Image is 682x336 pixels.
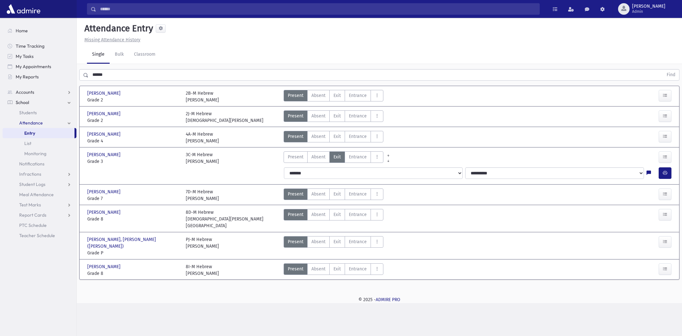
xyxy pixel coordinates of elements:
[19,202,41,208] span: Test Marks
[87,270,179,277] span: Grade 8
[311,191,325,197] span: Absent
[186,110,263,124] div: 2J-M Hebrew [DEMOGRAPHIC_DATA][PERSON_NAME]
[376,297,400,302] a: ADMIRE PRO
[87,209,122,216] span: [PERSON_NAME]
[19,120,43,126] span: Attendance
[186,236,219,256] div: PJ-M Hebrew [PERSON_NAME]
[87,250,179,256] span: Grade P
[3,128,74,138] a: Entry
[349,154,367,160] span: Entrance
[87,117,179,124] span: Grade 2
[3,118,76,128] a: Attendance
[284,236,383,256] div: AttTypes
[24,151,46,156] span: Monitoring
[186,209,278,229] div: 8D-M Hebrew [DEMOGRAPHIC_DATA][PERSON_NAME][GEOGRAPHIC_DATA]
[663,69,679,80] button: Find
[84,37,140,43] u: Missing Attendance History
[311,266,325,272] span: Absent
[3,61,76,72] a: My Appointments
[311,238,325,245] span: Absent
[87,90,122,97] span: [PERSON_NAME]
[3,230,76,241] a: Teacher Schedule
[82,23,153,34] h5: Attendance Entry
[87,195,179,202] span: Grade 7
[3,179,76,189] a: Student Logs
[311,211,325,218] span: Absent
[87,158,179,165] span: Grade 3
[24,130,35,136] span: Entry
[186,131,219,144] div: 4A-M Hebrew [PERSON_NAME]
[16,64,51,69] span: My Appointments
[16,89,34,95] span: Accounts
[284,263,383,277] div: AttTypes
[186,90,219,103] div: 2B-M Hebrew [PERSON_NAME]
[349,211,367,218] span: Entrance
[3,189,76,200] a: Meal Attendance
[333,92,341,99] span: Exit
[87,151,122,158] span: [PERSON_NAME]
[3,26,76,36] a: Home
[16,53,34,59] span: My Tasks
[288,154,303,160] span: Present
[349,238,367,245] span: Entrance
[19,192,54,197] span: Meal Attendance
[19,161,44,167] span: Notifications
[19,171,41,177] span: Infractions
[349,191,367,197] span: Entrance
[3,159,76,169] a: Notifications
[284,209,383,229] div: AttTypes
[3,51,76,61] a: My Tasks
[311,133,325,140] span: Absent
[3,210,76,220] a: Report Cards
[288,266,303,272] span: Present
[19,212,46,218] span: Report Cards
[349,113,367,119] span: Entrance
[349,266,367,272] span: Entrance
[333,266,341,272] span: Exit
[333,133,341,140] span: Exit
[3,138,76,148] a: List
[87,138,179,144] span: Grade 4
[284,188,383,202] div: AttTypes
[186,151,219,165] div: 3C-M Hebrew [PERSON_NAME]
[3,87,76,97] a: Accounts
[333,154,341,160] span: Exit
[87,216,179,222] span: Grade 8
[284,131,383,144] div: AttTypes
[288,191,303,197] span: Present
[19,181,45,187] span: Student Logs
[288,238,303,245] span: Present
[349,133,367,140] span: Entrance
[24,140,31,146] span: List
[284,151,383,165] div: AttTypes
[284,90,383,103] div: AttTypes
[333,191,341,197] span: Exit
[333,113,341,119] span: Exit
[16,74,39,80] span: My Reports
[3,72,76,82] a: My Reports
[349,92,367,99] span: Entrance
[333,238,341,245] span: Exit
[87,236,179,250] span: [PERSON_NAME], [PERSON_NAME] ([PERSON_NAME])
[3,169,76,179] a: Infractions
[3,97,76,108] a: School
[632,9,665,14] span: Admin
[87,263,122,270] span: [PERSON_NAME]
[284,110,383,124] div: AttTypes
[16,28,28,34] span: Home
[96,3,539,15] input: Search
[288,113,303,119] span: Present
[87,46,110,64] a: Single
[82,37,140,43] a: Missing Attendance History
[288,211,303,218] span: Present
[632,4,665,9] span: [PERSON_NAME]
[87,131,122,138] span: [PERSON_NAME]
[19,110,37,116] span: Students
[19,233,55,238] span: Teacher Schedule
[87,97,179,103] span: Grade 2
[19,222,47,228] span: PTC Schedule
[16,100,29,105] span: School
[3,220,76,230] a: PTC Schedule
[311,113,325,119] span: Absent
[16,43,44,49] span: Time Tracking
